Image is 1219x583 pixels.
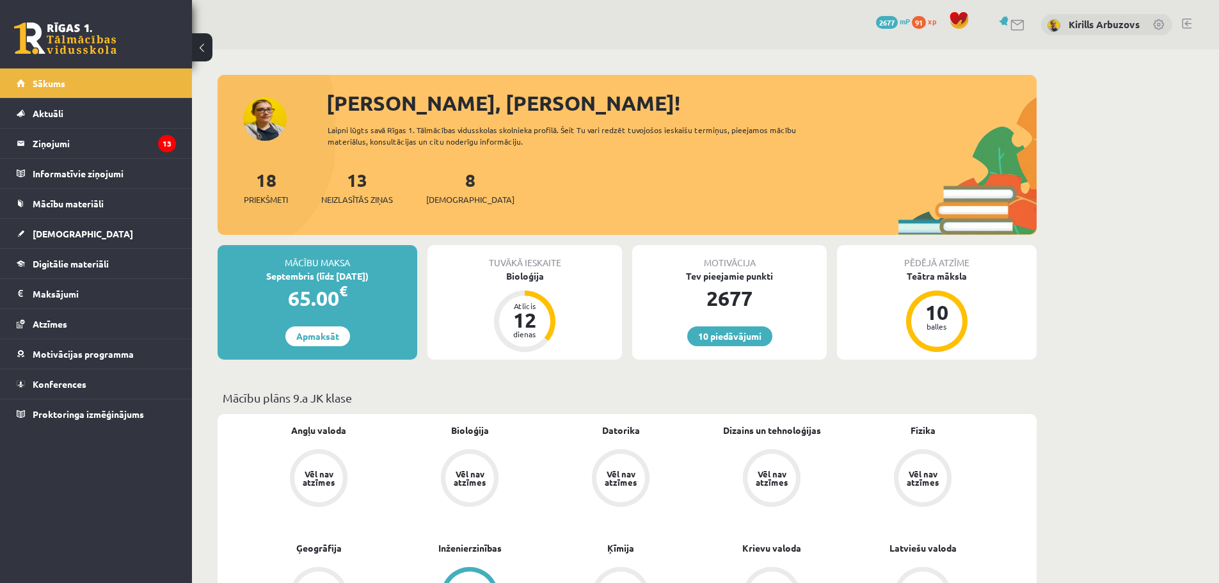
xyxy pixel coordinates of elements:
[607,541,634,555] a: Ķīmija
[296,541,342,555] a: Ģeogrāfija
[506,302,544,310] div: Atlicis
[754,470,790,486] div: Vēl nav atzīmes
[742,541,801,555] a: Krievu valoda
[632,245,827,269] div: Motivācija
[17,369,176,399] a: Konferences
[223,389,1032,406] p: Mācību plāns 9.a JK klase
[687,326,772,346] a: 10 piedāvājumi
[427,269,622,354] a: Bioloģija Atlicis 12 dienas
[394,449,545,509] a: Vēl nav atzīmes
[33,348,134,360] span: Motivācijas programma
[244,168,288,206] a: 18Priekšmeti
[506,330,544,338] div: dienas
[291,424,346,437] a: Angļu valoda
[339,282,347,300] span: €
[218,245,417,269] div: Mācību maksa
[285,326,350,346] a: Apmaksāt
[911,424,936,437] a: Fizika
[17,249,176,278] a: Digitālie materiāli
[17,219,176,248] a: [DEMOGRAPHIC_DATA]
[912,16,926,29] span: 91
[33,159,176,188] legend: Informatīvie ziņojumi
[301,470,337,486] div: Vēl nav atzīmes
[33,408,144,420] span: Proktoringa izmēģinājums
[438,541,502,555] a: Inženierzinības
[17,189,176,218] a: Mācību materiāli
[33,279,176,308] legend: Maksājumi
[326,88,1037,118] div: [PERSON_NAME], [PERSON_NAME]!
[602,424,640,437] a: Datorika
[451,424,489,437] a: Bioloģija
[17,279,176,308] a: Maksājumi
[17,309,176,339] a: Atzīmes
[837,269,1037,283] div: Teātra māksla
[427,245,622,269] div: Tuvākā ieskaite
[14,22,116,54] a: Rīgas 1. Tālmācības vidusskola
[889,541,957,555] a: Latviešu valoda
[17,68,176,98] a: Sākums
[632,283,827,314] div: 2677
[900,16,910,26] span: mP
[17,339,176,369] a: Motivācijas programma
[158,135,176,152] i: 13
[328,124,819,147] div: Laipni lūgts savā Rīgas 1. Tālmācības vidusskolas skolnieka profilā. Šeit Tu vari redzēt tuvojošo...
[426,168,514,206] a: 8[DEMOGRAPHIC_DATA]
[876,16,910,26] a: 2677 mP
[1048,19,1060,32] img: Kirills Arbuzovs
[918,302,956,323] div: 10
[33,129,176,158] legend: Ziņojumi
[321,193,393,206] span: Neizlasītās ziņas
[723,424,821,437] a: Dizains un tehnoloģijas
[837,269,1037,354] a: Teātra māksla 10 balles
[1069,18,1140,31] a: Kirills Arbuzovs
[244,193,288,206] span: Priekšmeti
[545,449,696,509] a: Vēl nav atzīmes
[17,399,176,429] a: Proktoringa izmēģinājums
[452,470,488,486] div: Vēl nav atzīmes
[33,77,65,89] span: Sākums
[218,283,417,314] div: 65.00
[427,269,622,283] div: Bioloģija
[847,449,998,509] a: Vēl nav atzīmes
[17,99,176,128] a: Aktuāli
[506,310,544,330] div: 12
[837,245,1037,269] div: Pēdējā atzīme
[876,16,898,29] span: 2677
[632,269,827,283] div: Tev pieejamie punkti
[33,378,86,390] span: Konferences
[905,470,941,486] div: Vēl nav atzīmes
[17,159,176,188] a: Informatīvie ziņojumi
[918,323,956,330] div: balles
[696,449,847,509] a: Vēl nav atzīmes
[603,470,639,486] div: Vēl nav atzīmes
[17,129,176,158] a: Ziņojumi13
[912,16,943,26] a: 91 xp
[33,108,63,119] span: Aktuāli
[426,193,514,206] span: [DEMOGRAPHIC_DATA]
[218,269,417,283] div: Septembris (līdz [DATE])
[33,198,104,209] span: Mācību materiāli
[33,318,67,330] span: Atzīmes
[928,16,936,26] span: xp
[321,168,393,206] a: 13Neizlasītās ziņas
[33,258,109,269] span: Digitālie materiāli
[33,228,133,239] span: [DEMOGRAPHIC_DATA]
[243,449,394,509] a: Vēl nav atzīmes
